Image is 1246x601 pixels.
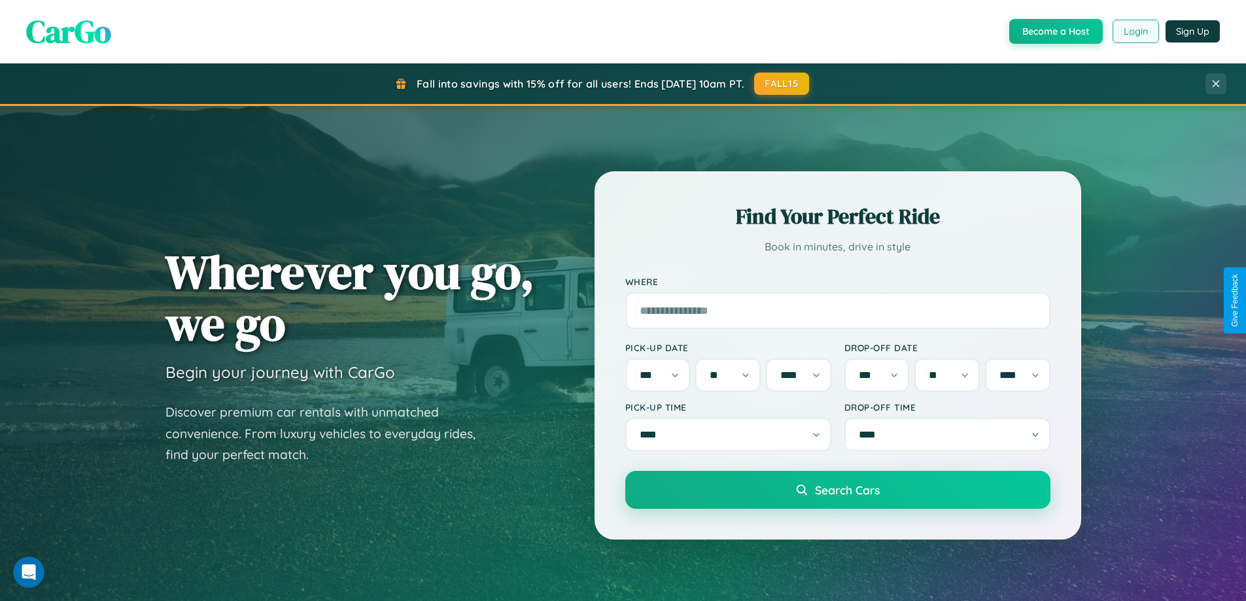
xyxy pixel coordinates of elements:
button: Become a Host [1009,19,1103,44]
label: Pick-up Time [625,402,831,413]
span: Fall into savings with 15% off for all users! Ends [DATE] 10am PT. [417,77,744,90]
button: Search Cars [625,471,1050,509]
p: Discover premium car rentals with unmatched convenience. From luxury vehicles to everyday rides, ... [165,402,493,466]
h1: Wherever you go, we go [165,246,534,349]
span: Search Cars [815,483,880,497]
label: Pick-up Date [625,342,831,353]
button: FALL15 [754,73,809,95]
iframe: Intercom live chat [13,557,44,588]
label: Where [625,276,1050,287]
h3: Begin your journey with CarGo [165,362,395,382]
button: Login [1113,20,1159,43]
button: Sign Up [1166,20,1220,43]
h2: Find Your Perfect Ride [625,202,1050,231]
label: Drop-off Date [844,342,1050,353]
span: CarGo [26,10,111,53]
p: Book in minutes, drive in style [625,237,1050,256]
label: Drop-off Time [844,402,1050,413]
div: Give Feedback [1230,274,1239,327]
